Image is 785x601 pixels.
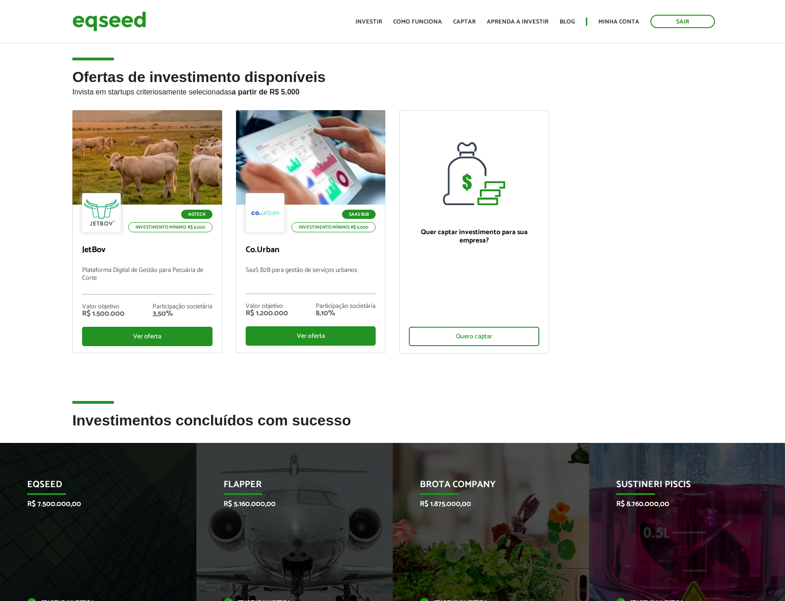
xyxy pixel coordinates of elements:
a: Investir [355,19,382,25]
div: Participação societária [153,304,212,310]
p: Brota Company [420,479,548,495]
a: Minha conta [598,19,639,25]
h2: Investimentos concluídos com sucesso [72,412,713,442]
div: Ver oferta [246,326,376,346]
p: Quer captar investimento para sua empresa? [409,228,539,245]
p: R$ 8.760.000,00 [616,500,744,508]
a: Quer captar investimento para sua empresa? Quero captar [399,110,549,354]
img: EqSeed [72,9,146,34]
div: Participação societária [316,303,376,310]
div: Ver oferta [82,327,212,346]
a: Blog [560,19,575,25]
a: Como funciona [393,19,442,25]
a: Aprenda a investir [487,19,549,25]
h2: Ofertas de investimento disponíveis [72,69,713,110]
p: SaaS B2B para gestão de serviços urbanos [246,267,376,294]
p: JetBov [82,245,212,255]
div: 3,50% [153,310,212,318]
p: Investimento mínimo: R$ 5.000 [291,222,376,232]
div: 8,10% [316,310,376,317]
div: R$ 1.200.000 [246,310,288,317]
p: Agtech [181,210,212,219]
p: Investimento mínimo: R$ 5.000 [128,222,212,232]
p: Invista em startups criteriosamente selecionadas [72,85,713,96]
div: Valor objetivo [82,304,124,310]
p: R$ 7.500.000,00 [27,500,155,508]
div: R$ 1.500.000 [82,310,124,318]
div: Quero captar [409,327,539,346]
p: Sustineri Piscis [616,479,744,495]
strong: a partir de R$ 5.000 [232,88,300,96]
div: Valor objetivo [246,303,288,310]
p: SaaS B2B [342,210,376,219]
p: Plataforma Digital de Gestão para Pecuária de Corte [82,267,212,295]
a: SaaS B2B Investimento mínimo: R$ 5.000 Co.Urban SaaS B2B para gestão de serviços urbanos Valor ob... [236,110,386,353]
a: Agtech Investimento mínimo: R$ 5.000 JetBov Plataforma Digital de Gestão para Pecuária de Corte V... [72,110,222,353]
a: Captar [453,19,476,25]
p: R$ 5.160.000,00 [224,500,351,508]
a: Sair [650,15,715,28]
p: Co.Urban [246,245,376,255]
p: Flapper [224,479,351,495]
p: R$ 1.875.000,00 [420,500,548,508]
p: EqSeed [27,479,155,495]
